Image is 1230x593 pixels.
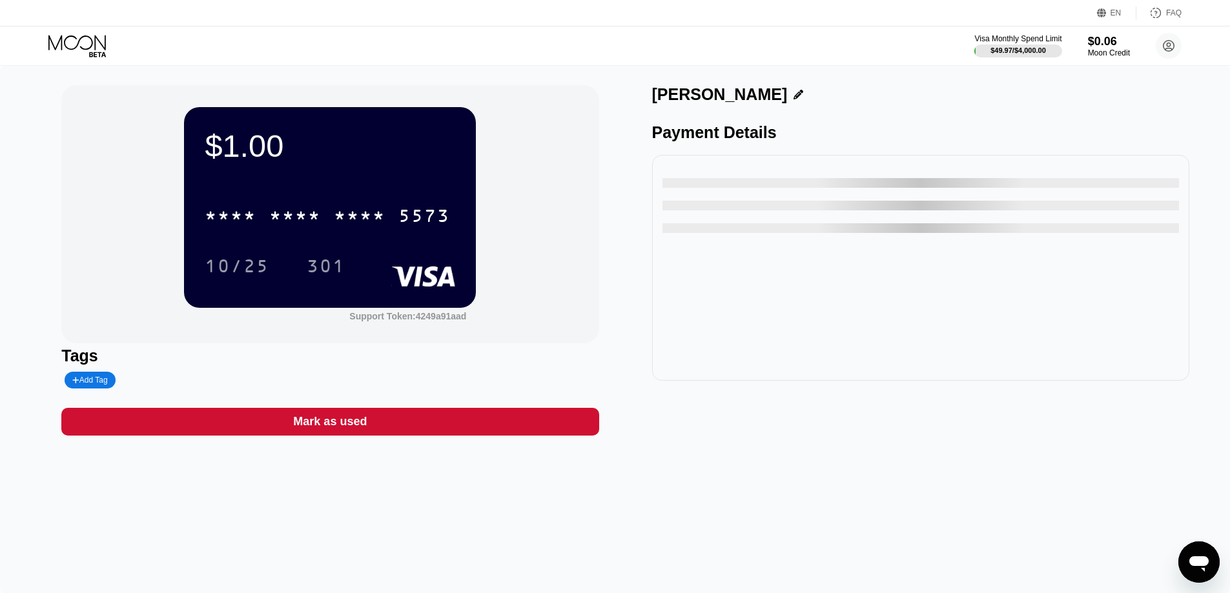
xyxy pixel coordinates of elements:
div: Tags [61,347,599,365]
div: Visa Monthly Spend Limit$49.97/$4,000.00 [974,34,1061,57]
div: $49.97 / $4,000.00 [990,46,1046,54]
div: Mark as used [61,408,599,436]
div: Support Token:4249a91aad [349,311,466,321]
div: Support Token: 4249a91aad [349,311,466,321]
div: Payment Details [652,123,1189,142]
div: Mark as used [293,414,367,429]
div: 5573 [398,207,450,228]
div: Visa Monthly Spend Limit [974,34,1061,43]
div: EN [1111,8,1122,17]
div: FAQ [1136,6,1182,19]
div: [PERSON_NAME] [652,85,788,104]
div: 301 [307,257,345,278]
iframe: Button to launch messaging window [1178,541,1220,583]
div: Moon Credit [1088,48,1130,57]
div: $1.00 [205,128,455,164]
div: 10/25 [195,250,279,282]
div: EN [1097,6,1136,19]
div: Add Tag [65,372,115,388]
div: 301 [297,250,355,282]
div: $0.06 [1088,35,1130,48]
div: Add Tag [72,376,107,385]
div: $0.06Moon Credit [1088,35,1130,57]
div: 10/25 [205,257,269,278]
div: FAQ [1166,8,1182,17]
